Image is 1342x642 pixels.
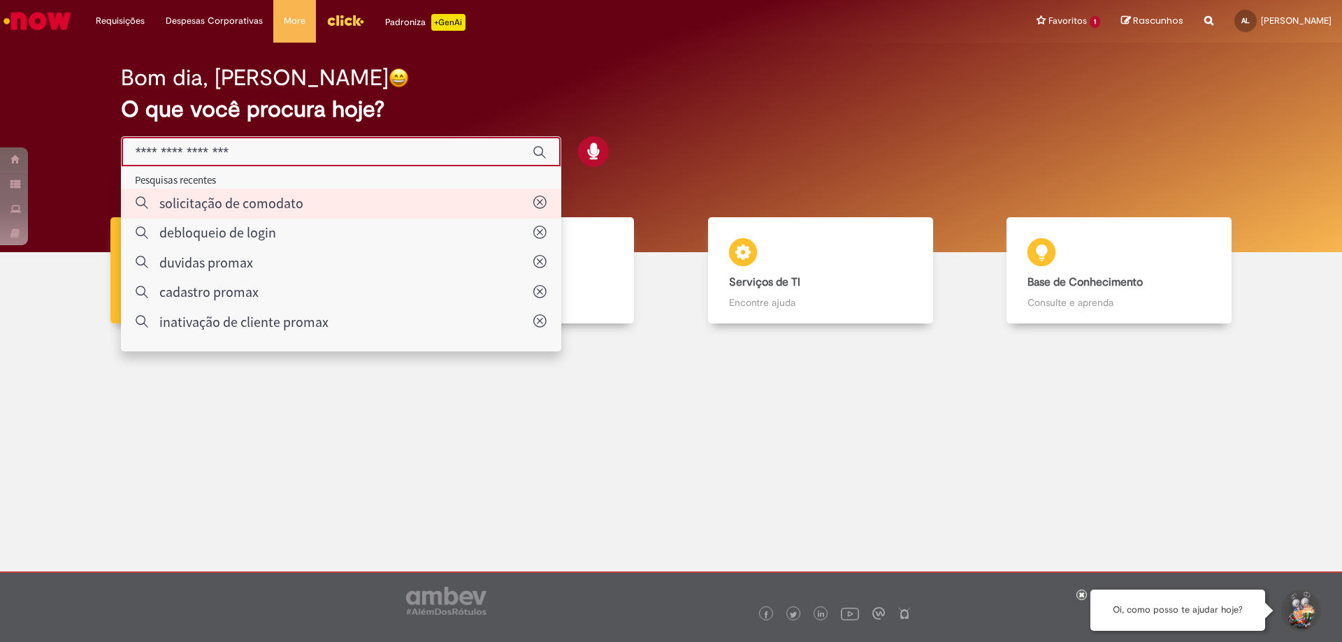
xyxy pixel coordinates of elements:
[1090,590,1265,631] div: Oi, como posso te ajudar hoje?
[872,607,885,620] img: logo_footer_workplace.png
[818,611,825,619] img: logo_footer_linkedin.png
[1121,15,1183,28] a: Rascunhos
[970,217,1269,324] a: Base de Conhecimento Consulte e aprenda
[96,14,145,28] span: Requisições
[1,7,73,35] img: ServiceNow
[406,587,486,615] img: logo_footer_ambev_rotulo_gray.png
[671,217,970,324] a: Serviços de TI Encontre ajuda
[1090,16,1100,28] span: 1
[898,607,911,620] img: logo_footer_naosei.png
[73,217,373,324] a: Tirar dúvidas Tirar dúvidas com Lupi Assist e Gen Ai
[1027,275,1143,289] b: Base de Conhecimento
[1133,14,1183,27] span: Rascunhos
[166,14,263,28] span: Despesas Corporativas
[121,66,389,90] h2: Bom dia, [PERSON_NAME]
[385,14,466,31] div: Padroniza
[729,275,800,289] b: Serviços de TI
[1027,296,1211,309] p: Consulte e aprenda
[389,68,409,88] img: happy-face.png
[1261,15,1332,27] span: [PERSON_NAME]
[841,604,859,622] img: logo_footer_youtube.png
[284,14,305,28] span: More
[121,97,1222,122] h2: O que você procura hoje?
[1048,14,1087,28] span: Favoritos
[763,611,770,618] img: logo_footer_facebook.png
[790,611,797,618] img: logo_footer_twitter.png
[1279,590,1321,632] button: Iniciar Conversa de Suporte
[1241,16,1250,25] span: AL
[326,10,364,31] img: click_logo_yellow_360x200.png
[431,14,466,31] p: +GenAi
[729,296,912,309] p: Encontre ajuda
